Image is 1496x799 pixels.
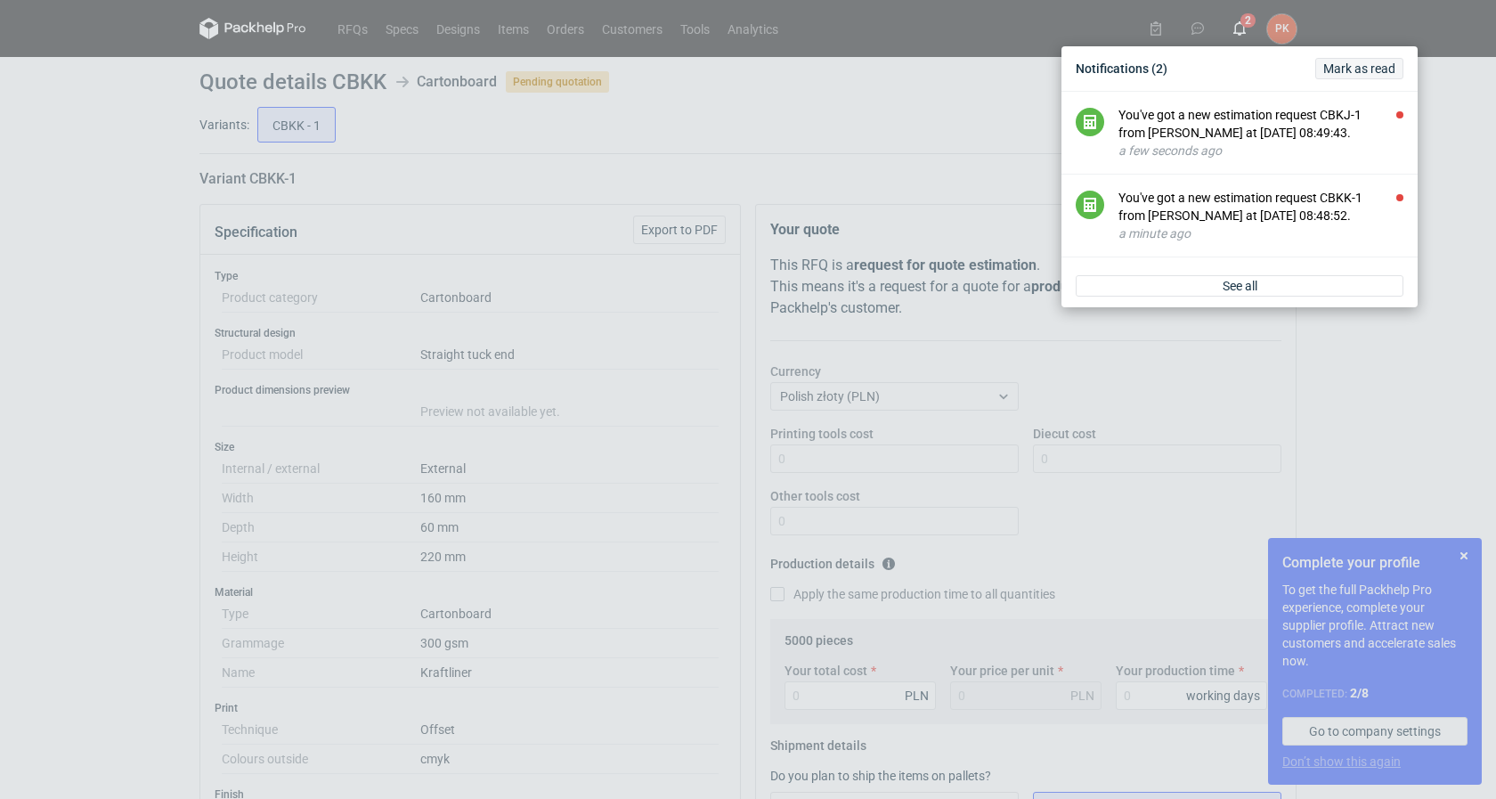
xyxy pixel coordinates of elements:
[1118,189,1403,242] button: You've got a new estimation request CBKK-1 from [PERSON_NAME] at [DATE] 08:48:52.a minute ago
[1076,275,1403,297] a: See all
[1069,53,1411,84] div: Notifications (2)
[1118,106,1403,159] button: You've got a new estimation request CBKJ-1 from [PERSON_NAME] at [DATE] 08:49:43.a few seconds ago
[1118,224,1403,242] div: a minute ago
[1223,280,1257,292] span: See all
[1118,189,1403,224] div: You've got a new estimation request CBKK-1 from [PERSON_NAME] at [DATE] 08:48:52.
[1118,142,1403,159] div: a few seconds ago
[1323,62,1395,75] span: Mark as read
[1315,58,1403,79] button: Mark as read
[1118,106,1403,142] div: You've got a new estimation request CBKJ-1 from [PERSON_NAME] at [DATE] 08:49:43.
